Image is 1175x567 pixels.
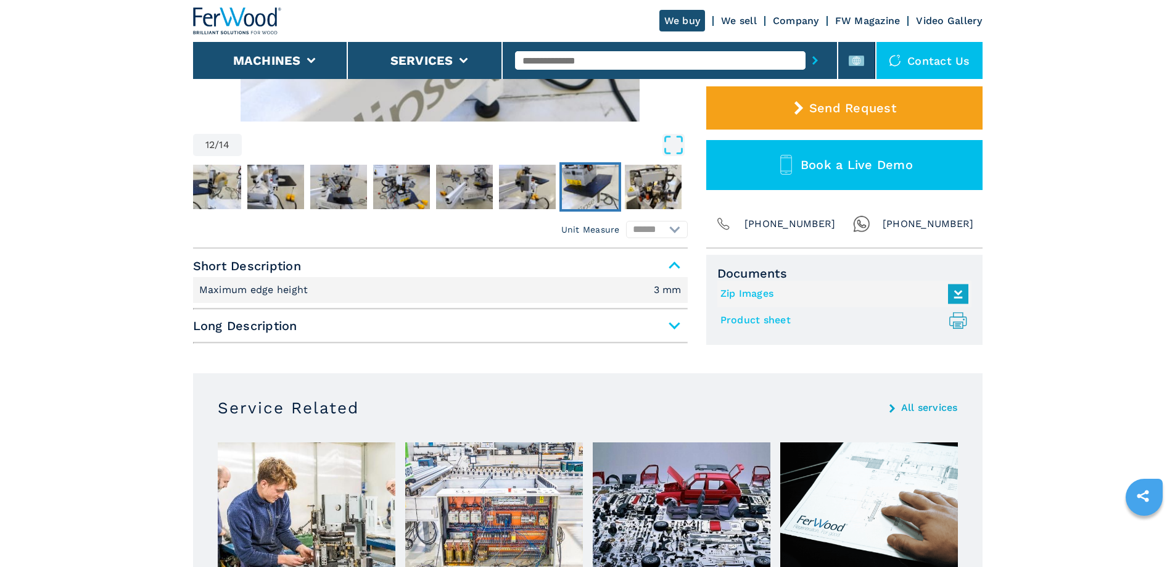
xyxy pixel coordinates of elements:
[193,7,282,35] img: Ferwood
[245,134,685,156] button: Open Fullscreen
[182,162,244,212] button: Go to Slide 6
[916,15,982,27] a: Video Gallery
[218,398,359,418] h3: Service Related
[219,140,229,150] span: 14
[199,283,311,297] p: Maximum edge height
[561,223,620,236] em: Unit Measure
[835,15,901,27] a: FW Magazine
[1128,481,1158,511] a: sharethis
[901,403,958,413] a: All services
[434,162,495,212] button: Go to Slide 10
[706,86,983,130] button: Send Request
[184,165,241,209] img: b405564112914b40e03d38a97e54df9f
[310,165,367,209] img: f0145415c393b799160762ba26a2d9c9
[559,162,621,212] button: Go to Slide 12
[497,162,558,212] button: Go to Slide 11
[721,15,757,27] a: We sell
[876,42,983,79] div: Contact us
[193,255,688,277] span: Short Description
[654,285,682,295] em: 3 mm
[245,162,307,212] button: Go to Slide 7
[215,140,219,150] span: /
[622,162,684,212] button: Go to Slide 13
[883,215,974,233] span: [PHONE_NUMBER]
[436,165,493,209] img: b6187a61b42205915ea23c047fff5235
[390,53,453,68] button: Services
[373,165,430,209] img: 0875dc47d4b7625f5b1df7773261da98
[371,162,432,212] button: Go to Slide 9
[889,54,901,67] img: Contact us
[562,165,619,209] img: 9a24783ff2a0ebf85fd85193c0511732
[809,101,896,115] span: Send Request
[247,165,304,209] img: 1adbdceead05c4ed682a47391fa40d32
[720,310,962,331] a: Product sheet
[853,215,870,233] img: Whatsapp
[744,215,836,233] span: [PHONE_NUMBER]
[193,315,688,337] span: Long Description
[685,162,747,212] button: Go to Slide 14
[706,140,983,190] button: Book a Live Demo
[205,140,215,150] span: 12
[717,266,971,281] span: Documents
[773,15,819,27] a: Company
[715,215,732,233] img: Phone
[720,284,962,304] a: Zip Images
[659,10,706,31] a: We buy
[193,277,688,303] div: Short Description
[806,46,825,75] button: submit-button
[1123,511,1166,558] iframe: Chat
[625,165,682,209] img: 1881ceabeaaccf5bc479243af2c87584
[499,165,556,209] img: 33a29bd8785a079481f2d3306c0e89f6
[308,162,369,212] button: Go to Slide 8
[233,53,301,68] button: Machines
[801,157,913,172] span: Book a Live Demo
